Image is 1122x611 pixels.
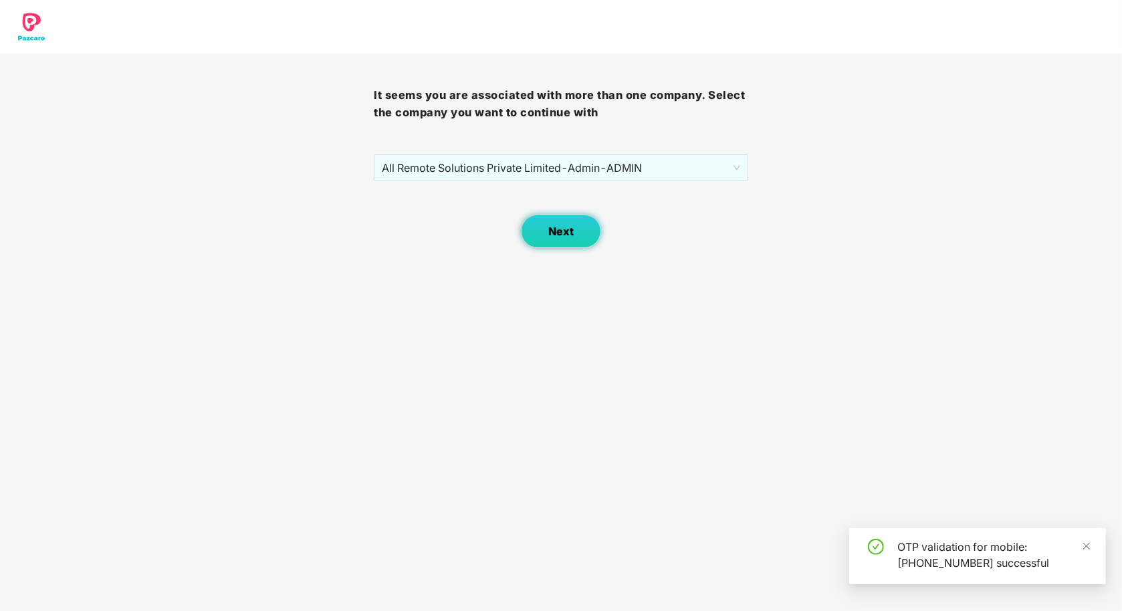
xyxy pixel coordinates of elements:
span: Next [548,225,574,238]
span: check-circle [868,539,884,555]
div: OTP validation for mobile: [PHONE_NUMBER] successful [897,539,1090,571]
button: Next [521,215,601,248]
span: All Remote Solutions Private Limited - Admin - ADMIN [382,155,740,180]
span: close [1082,541,1091,551]
h3: It seems you are associated with more than one company. Select the company you want to continue with [374,87,748,121]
